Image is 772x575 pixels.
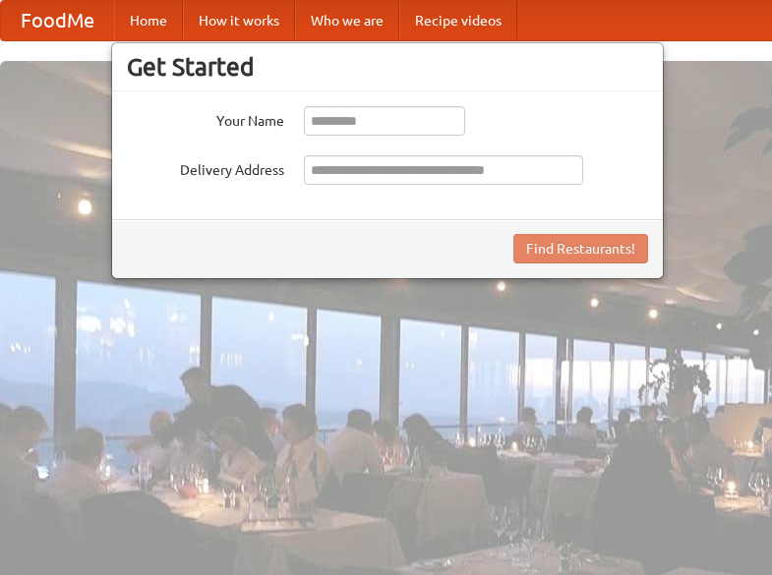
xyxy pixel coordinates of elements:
[127,155,284,180] label: Delivery Address
[183,1,295,40] a: How it works
[127,106,284,131] label: Your Name
[127,52,648,82] h3: Get Started
[513,234,648,263] button: Find Restaurants!
[114,1,183,40] a: Home
[295,1,399,40] a: Who we are
[399,1,517,40] a: Recipe videos
[1,1,114,40] a: FoodMe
